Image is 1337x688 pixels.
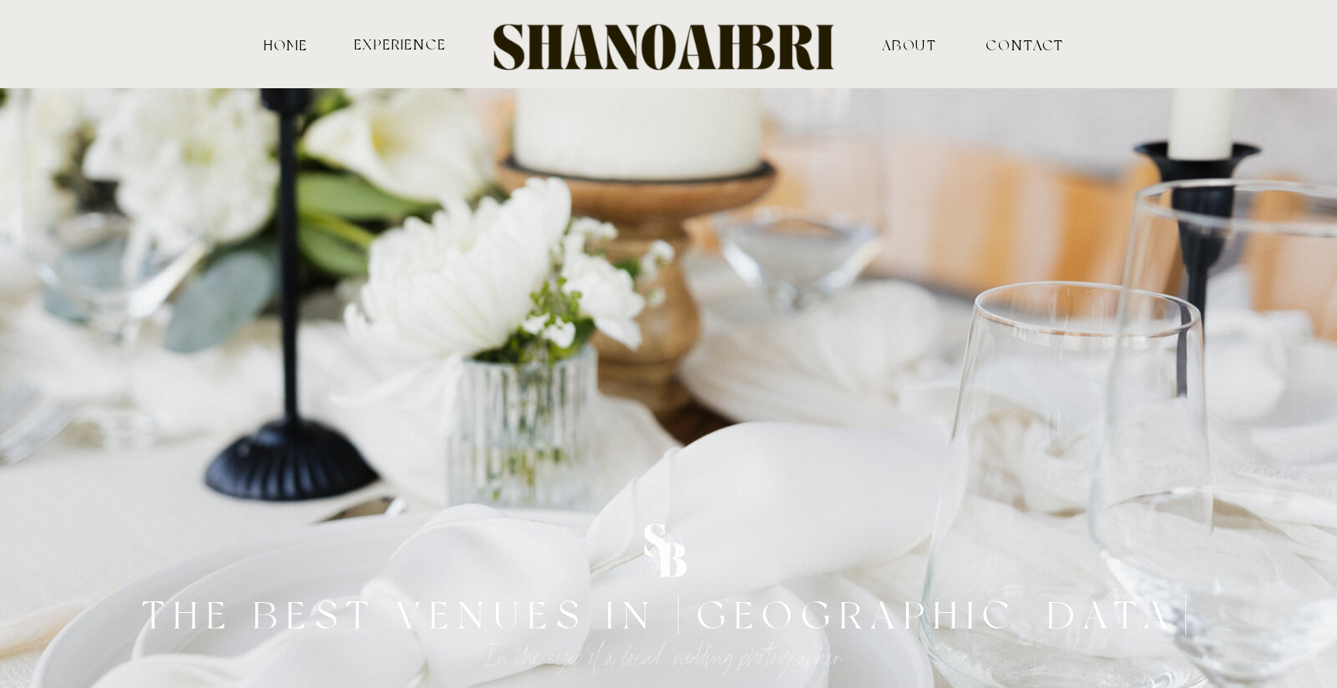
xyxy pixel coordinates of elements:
a: contact [986,37,1038,51]
a: HOME [261,37,311,51]
a: experience [352,36,448,51]
h1: THE BEST VENUES IN [GEOGRAPHIC_DATA] [138,596,1199,635]
a: ABOUT [833,37,986,51]
h3: In the eyes of a local wedding photographer [439,637,891,652]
